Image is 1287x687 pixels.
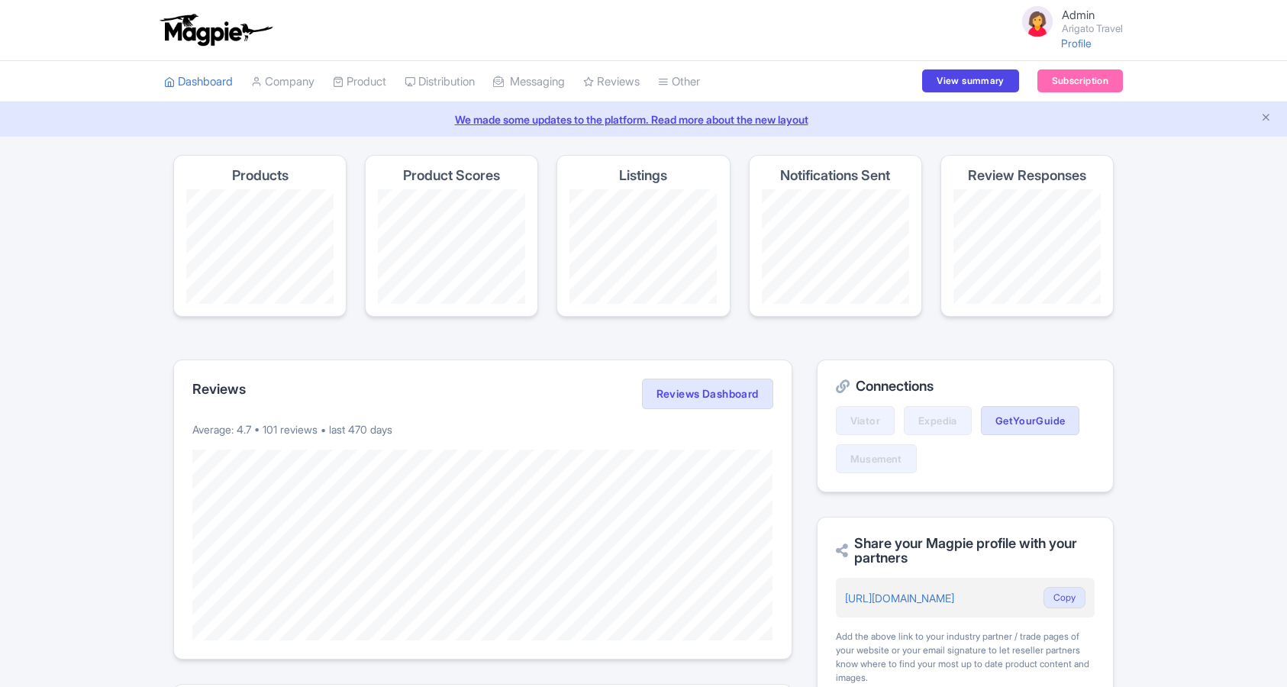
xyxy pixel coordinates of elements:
[922,69,1018,92] a: View summary
[658,61,700,103] a: Other
[493,61,565,103] a: Messaging
[968,168,1086,183] h4: Review Responses
[642,379,773,409] a: Reviews Dashboard
[904,406,972,435] a: Expedia
[1043,587,1085,608] button: Copy
[192,421,773,437] p: Average: 4.7 • 101 reviews • last 470 days
[1062,24,1123,34] small: Arigato Travel
[1062,8,1095,22] span: Admin
[836,406,895,435] a: Viator
[1010,3,1123,40] a: Admin Arigato Travel
[619,168,667,183] h4: Listings
[836,444,917,473] a: Musement
[9,111,1278,127] a: We made some updates to the platform. Read more about the new layout
[403,168,500,183] h4: Product Scores
[1061,37,1092,50] a: Profile
[780,168,890,183] h4: Notifications Sent
[1260,110,1272,127] button: Close announcement
[836,379,1095,394] h2: Connections
[251,61,314,103] a: Company
[405,61,475,103] a: Distribution
[192,382,246,397] h2: Reviews
[845,592,954,605] a: [URL][DOMAIN_NAME]
[1019,3,1056,40] img: avatar_key_member-9c1dde93af8b07d7383eb8b5fb890c87.png
[1037,69,1123,92] a: Subscription
[164,61,233,103] a: Dashboard
[836,536,1095,566] h2: Share your Magpie profile with your partners
[836,630,1095,685] div: Add the above link to your industry partner / trade pages of your website or your email signature...
[583,61,640,103] a: Reviews
[333,61,386,103] a: Product
[232,168,289,183] h4: Products
[981,406,1080,435] a: GetYourGuide
[156,13,275,47] img: logo-ab69f6fb50320c5b225c76a69d11143b.png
